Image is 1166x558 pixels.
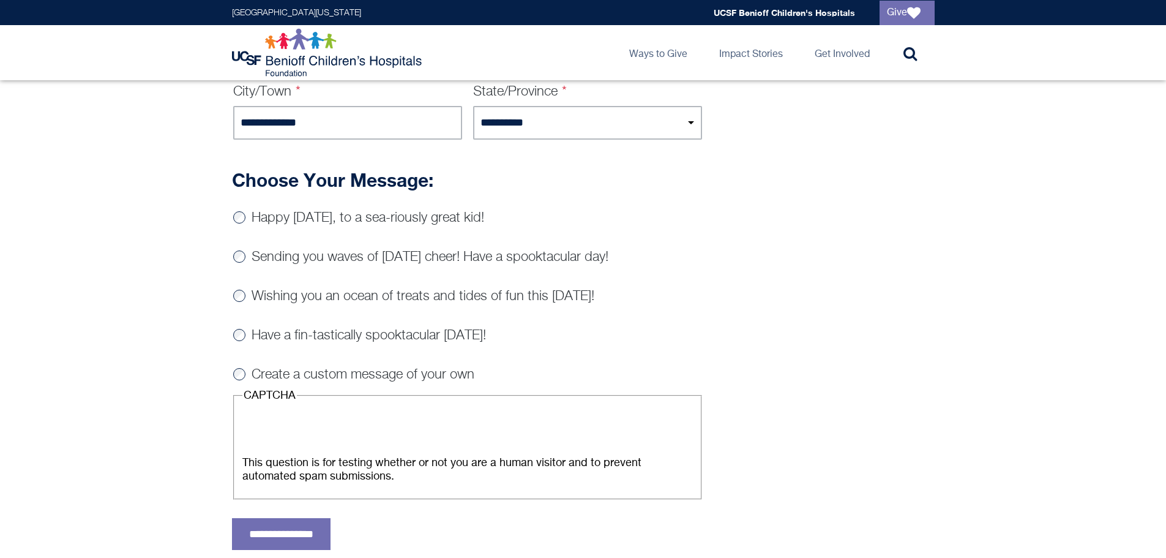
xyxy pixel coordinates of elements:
[242,389,297,402] legend: CAPTCHA
[233,85,301,99] label: City/Town
[805,25,880,80] a: Get Involved
[252,211,484,225] label: Happy [DATE], to a sea-riously great kid!
[619,25,697,80] a: Ways to Give
[232,9,361,17] a: [GEOGRAPHIC_DATA][US_STATE]
[709,25,793,80] a: Impact Stories
[252,329,486,342] label: Have a fin-tastically spooktacular [DATE]!
[242,456,692,483] div: This question is for testing whether or not you are a human visitor and to prevent automated spam...
[232,28,425,77] img: Logo for UCSF Benioff Children's Hospitals Foundation
[252,290,594,303] label: Wishing you an ocean of treats and tides of fun this [DATE]!
[880,1,935,25] a: Give
[232,169,433,191] strong: Choose Your Message:
[714,7,855,18] a: UCSF Benioff Children's Hospitals
[242,406,427,453] iframe: Widget containing checkbox for hCaptcha security challenge
[473,85,567,99] label: State/Province
[252,368,474,382] label: Create a custom message of your own
[252,251,608,264] label: Sending you waves of [DATE] cheer! Have a spooktacular day!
